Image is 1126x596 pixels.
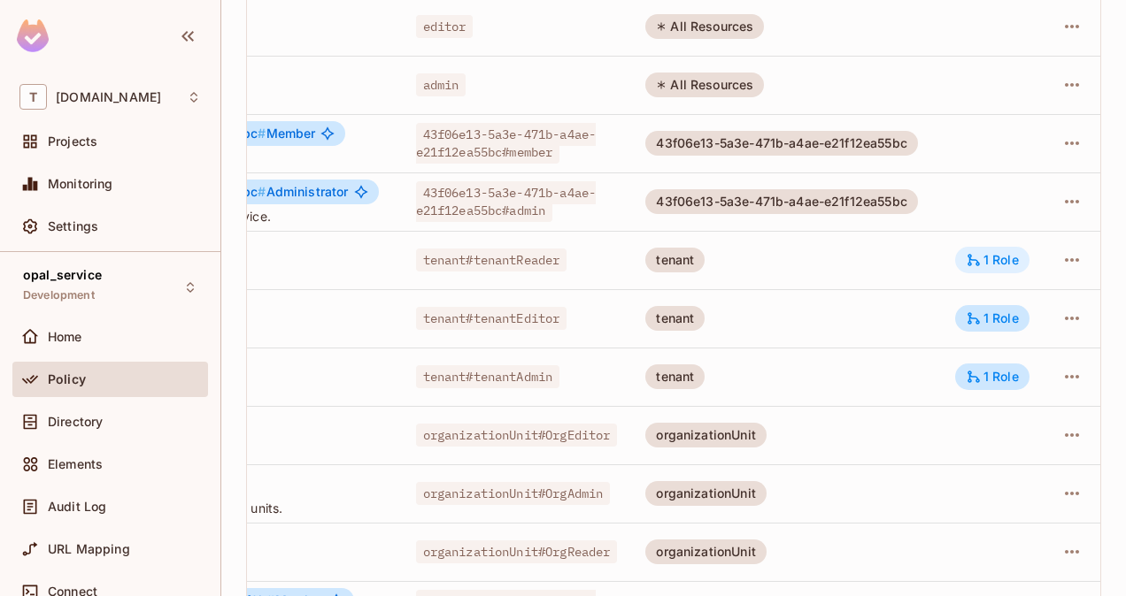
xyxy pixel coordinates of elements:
span: tenant#tenantEditor [416,307,567,330]
span: Policy [48,372,86,386]
div: tenant [645,306,705,331]
span: Workspace: t-mobile.com [56,90,161,104]
span: tenant#tenantReader [416,248,567,271]
span: Settings [48,219,98,233]
div: All Resources [645,14,764,39]
span: # [258,126,266,141]
span: # [258,184,266,199]
span: 43f06e13-5a3e-471b-a4ae-e21f12ea55bc#admin [416,181,597,222]
div: tenant [645,364,705,389]
img: SReyMgAAAABJRU5ErkJggg== [17,19,49,52]
span: Home [48,330,82,344]
span: URL Mapping [48,542,130,556]
span: organizationUnit#OrgEditor [416,424,618,447]
span: Administrator [7,185,349,199]
span: admin [416,73,467,96]
span: organizationUnit#OrgReader [416,540,618,563]
span: Development [23,288,95,302]
div: organizationUnit [645,539,766,564]
div: organizationUnit [645,481,766,506]
div: 1 Role [966,310,1019,326]
div: organizationUnit [645,423,766,447]
div: 1 Role [966,369,1019,385]
div: All Resources [645,73,764,97]
div: 1 Role [966,252,1019,268]
span: Directory [48,415,103,429]
div: tenant [645,248,705,272]
span: 43f06e13-5a3e-471b-a4ae-e21f12ea55bc#member [416,123,597,164]
span: Monitoring [48,177,113,191]
div: 43f06e13-5a3e-471b-a4ae-e21f12ea55bc [645,131,917,156]
span: Elements [48,457,103,471]
span: opal_service [23,268,102,282]
span: organizationUnit#OrgAdmin [416,482,611,505]
span: T [19,84,47,110]
span: tenant#tenantAdmin [416,365,560,388]
div: 43f06e13-5a3e-471b-a4ae-e21f12ea55bc [645,189,917,214]
span: editor [416,15,474,38]
span: Audit Log [48,500,106,514]
span: Projects [48,134,97,149]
